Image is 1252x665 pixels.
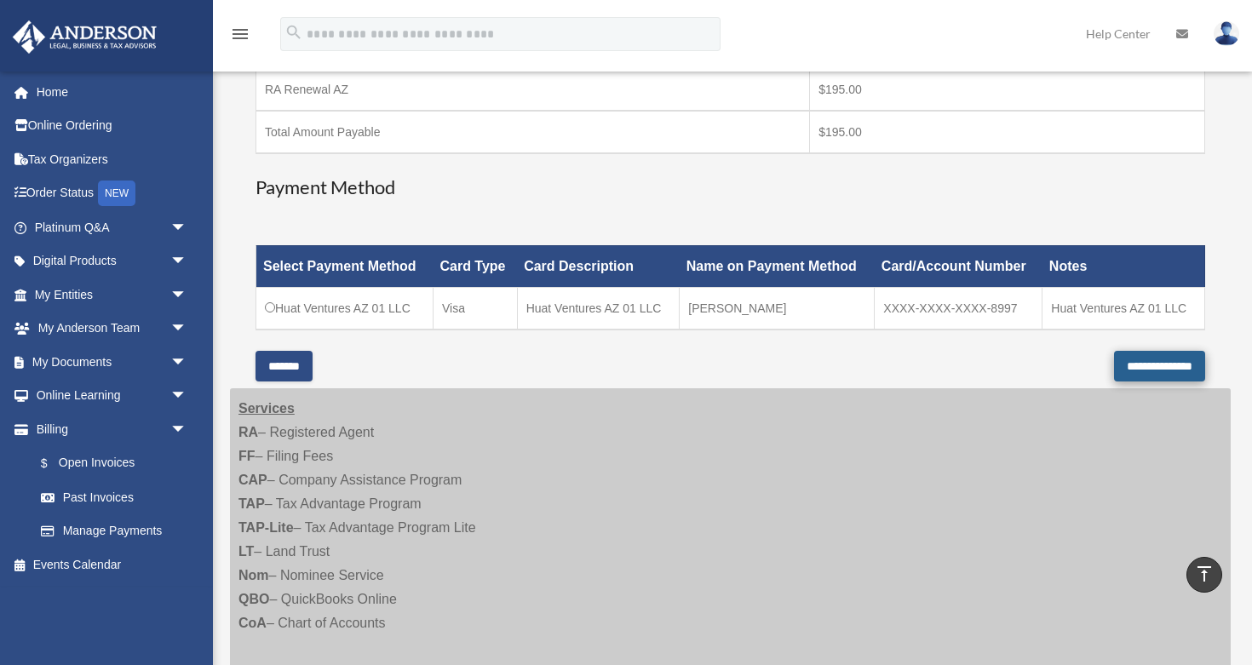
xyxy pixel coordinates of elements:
[170,244,204,279] span: arrow_drop_down
[12,75,213,109] a: Home
[1042,287,1205,330] td: Huat Ventures AZ 01 LLC
[12,345,213,379] a: My Documentsarrow_drop_down
[238,449,256,463] strong: FF
[517,245,680,287] th: Card Description
[12,278,213,312] a: My Entitiesarrow_drop_down
[12,109,213,143] a: Online Ordering
[810,69,1205,112] td: $195.00
[1214,21,1239,46] img: User Pic
[680,245,875,287] th: Name on Payment Method
[50,453,59,474] span: $
[256,111,810,153] td: Total Amount Payable
[12,244,213,278] a: Digital Productsarrow_drop_down
[238,473,267,487] strong: CAP
[256,175,1205,201] h3: Payment Method
[98,181,135,206] div: NEW
[680,287,875,330] td: [PERSON_NAME]
[1042,245,1205,287] th: Notes
[238,544,254,559] strong: LT
[238,496,265,511] strong: TAP
[24,514,204,548] a: Manage Payments
[875,287,1042,330] td: XXXX-XXXX-XXXX-8997
[170,379,204,414] span: arrow_drop_down
[256,287,434,330] td: Huat Ventures AZ 01 LLC
[24,480,204,514] a: Past Invoices
[1186,557,1222,593] a: vertical_align_top
[230,30,250,44] a: menu
[238,520,294,535] strong: TAP-Lite
[433,287,517,330] td: Visa
[238,568,269,582] strong: Nom
[12,312,213,346] a: My Anderson Teamarrow_drop_down
[12,379,213,413] a: Online Learningarrow_drop_down
[517,287,680,330] td: Huat Ventures AZ 01 LLC
[12,547,213,582] a: Events Calendar
[230,24,250,44] i: menu
[170,312,204,347] span: arrow_drop_down
[170,345,204,380] span: arrow_drop_down
[238,592,269,606] strong: QBO
[238,425,258,439] strong: RA
[12,176,213,211] a: Order StatusNEW
[810,111,1205,153] td: $195.00
[8,20,162,54] img: Anderson Advisors Platinum Portal
[12,412,204,446] a: Billingarrow_drop_down
[256,245,434,287] th: Select Payment Method
[1194,564,1215,584] i: vertical_align_top
[875,245,1042,287] th: Card/Account Number
[170,210,204,245] span: arrow_drop_down
[24,446,196,481] a: $Open Invoices
[284,23,303,42] i: search
[256,69,810,112] td: RA Renewal AZ
[12,142,213,176] a: Tax Organizers
[238,401,295,416] strong: Services
[170,278,204,312] span: arrow_drop_down
[12,210,213,244] a: Platinum Q&Aarrow_drop_down
[433,245,517,287] th: Card Type
[238,616,267,630] strong: CoA
[170,412,204,447] span: arrow_drop_down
